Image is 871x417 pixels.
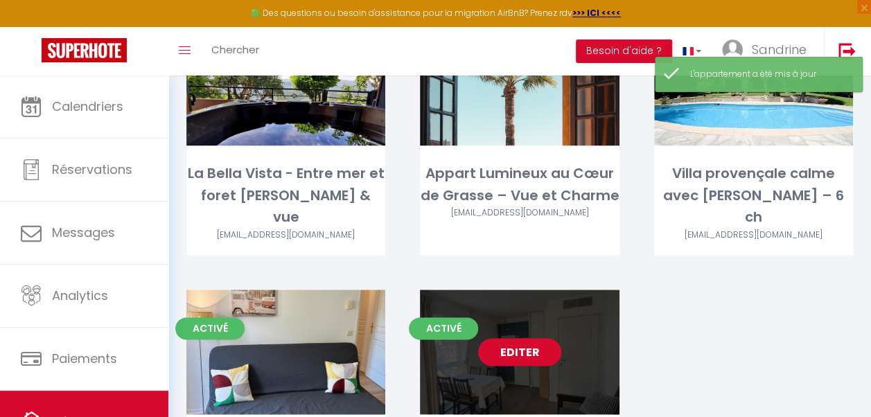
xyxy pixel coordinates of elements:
[572,7,621,19] a: >>> ICI <<<<
[42,38,127,62] img: Super Booking
[175,317,245,339] span: Activé
[52,224,115,241] span: Messages
[576,39,672,63] button: Besoin d'aide ?
[654,229,853,242] div: Airbnb
[722,39,743,60] img: ...
[752,41,807,58] span: Sandrine
[409,317,478,339] span: Activé
[201,27,270,76] a: Chercher
[186,229,385,242] div: Airbnb
[52,287,108,304] span: Analytics
[211,42,259,57] span: Chercher
[838,42,856,60] img: logout
[52,161,132,178] span: Réservations
[420,206,619,220] div: Airbnb
[654,163,853,228] div: Villa provençale calme avec [PERSON_NAME] – 6 ch
[186,163,385,228] div: La Bella Vista - Entre mer et foret [PERSON_NAME] & vue
[52,98,123,115] span: Calendriers
[690,68,848,81] div: L'appartement a été mis à jour
[478,338,561,366] a: Editer
[420,163,619,206] div: Appart Lumineux au Cœur de Grasse – Vue et Charme
[712,27,824,76] a: ... Sandrine
[52,350,117,367] span: Paiements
